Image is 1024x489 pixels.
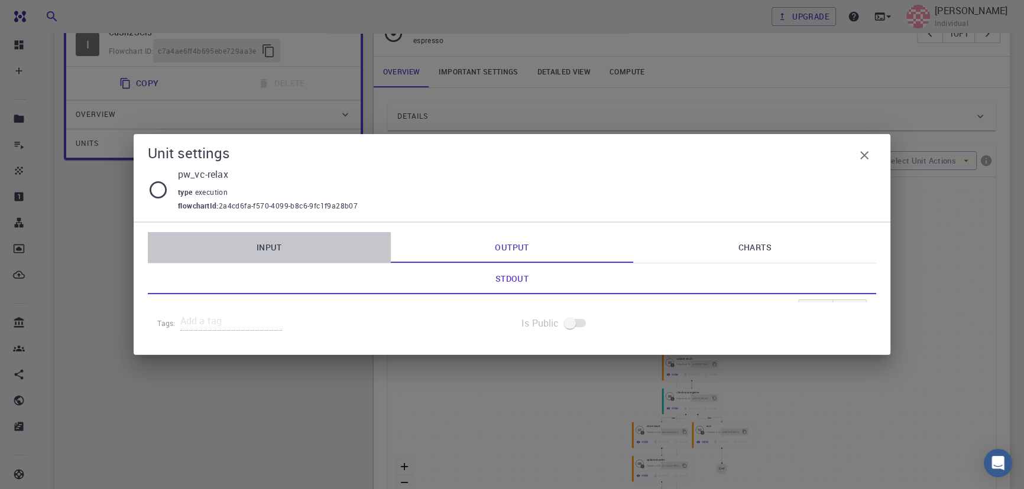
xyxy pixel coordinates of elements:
[24,8,66,19] span: Support
[148,144,230,162] h5: Unit settings
[178,167,867,181] p: pw_vc-relax
[178,187,195,197] span: type
[219,200,358,212] span: 2a4cd6fa-f570-4099-b8c6-9fc1f9a28b07
[180,312,282,331] input: Add a tag
[633,232,876,263] a: Charts
[195,187,233,197] span: execution
[148,232,391,263] a: Input
[984,449,1012,477] div: Open Intercom Messenger
[157,312,180,330] h6: Tags:
[391,232,634,263] a: Output
[178,200,219,212] span: flowchartId :
[521,316,559,330] span: Is Public
[148,263,876,294] a: Stdout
